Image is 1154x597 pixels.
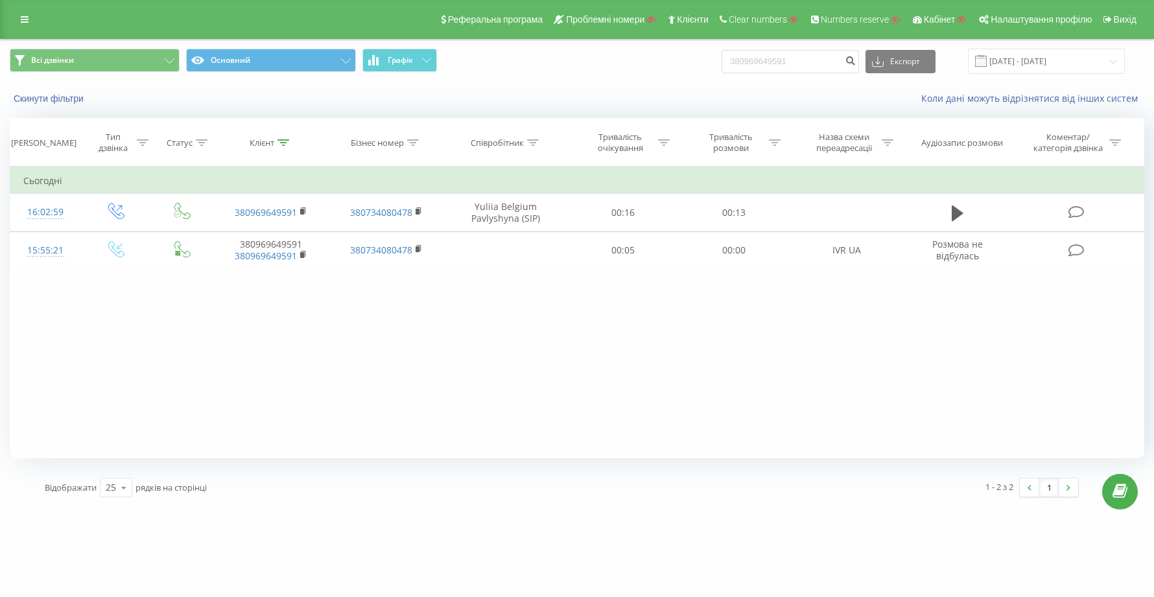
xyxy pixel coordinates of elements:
span: Розмова не відбулась [932,238,983,262]
span: Налаштування профілю [991,14,1092,25]
button: Експорт [865,50,936,73]
td: 380969649591 [214,231,329,269]
a: 380734080478 [350,244,412,256]
div: Співробітник [471,137,524,148]
span: рядків на сторінці [135,482,207,493]
span: Реферальна програма [448,14,543,25]
a: 1 [1039,478,1059,497]
span: Numbers reserve [821,14,889,25]
span: Проблемні номери [566,14,644,25]
span: Клієнти [677,14,709,25]
div: Клієнт [250,137,274,148]
span: Clear numbers [729,14,787,25]
td: Yuliia Belgium Pavlyshyna (SIP) [444,194,568,231]
a: 380969649591 [235,250,297,262]
input: Пошук за номером [722,50,859,73]
td: 00:05 [568,231,679,269]
td: 00:13 [679,194,790,231]
div: Тип дзвінка [93,132,134,154]
div: 16:02:59 [23,200,68,225]
button: Скинути фільтри [10,93,90,104]
span: Всі дзвінки [31,55,74,65]
div: Тривалість розмови [696,132,766,154]
button: Графік [362,49,437,72]
span: Вихід [1114,14,1136,25]
div: Аудіозапис розмови [921,137,1003,148]
button: Всі дзвінки [10,49,180,72]
div: [PERSON_NAME] [11,137,77,148]
a: Коли дані можуть відрізнятися вiд інших систем [921,92,1144,104]
td: Сьогодні [10,168,1144,194]
span: Кабінет [924,14,956,25]
div: 15:55:21 [23,238,68,263]
td: 00:00 [679,231,790,269]
div: Статус [167,137,193,148]
td: IVR UA [790,231,905,269]
td: 00:16 [568,194,679,231]
button: Основний [186,49,356,72]
div: Коментар/категорія дзвінка [1030,132,1106,154]
a: 380969649591 [235,206,297,218]
div: Назва схеми переадресації [809,132,878,154]
div: 25 [106,481,116,494]
span: Графік [388,56,413,65]
div: 1 - 2 з 2 [985,480,1013,493]
div: Тривалість очікування [585,132,655,154]
a: 380734080478 [350,206,412,218]
div: Бізнес номер [351,137,404,148]
span: Відображати [45,482,97,493]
